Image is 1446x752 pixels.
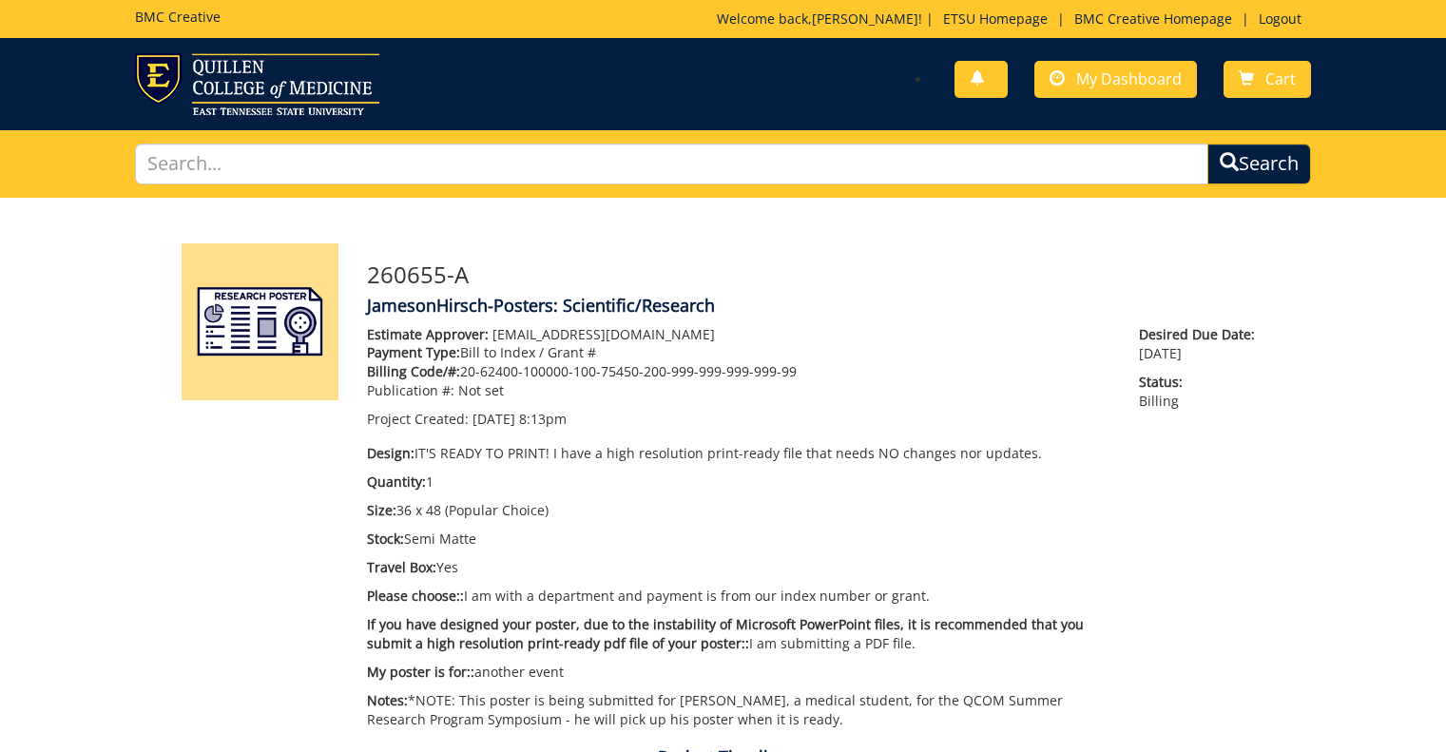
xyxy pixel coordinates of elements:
span: Project Created: [367,410,469,428]
p: Semi Matte [367,530,1111,549]
p: *NOTE: This poster is being submitted for [PERSON_NAME], a medical student, for the QCOM Summer R... [367,691,1111,729]
h5: BMC Creative [135,10,221,24]
span: Payment Type: [367,343,460,361]
span: Design: [367,444,415,462]
p: I am with a department and payment is from our index number or grant. [367,587,1111,606]
input: Search... [135,144,1209,184]
a: [PERSON_NAME] [812,10,918,28]
span: Status: [1139,373,1264,392]
span: Quantity: [367,472,426,491]
p: Welcome back, ! | | | [717,10,1311,29]
span: My poster is for:: [367,663,474,681]
p: Billing [1139,373,1264,411]
a: ETSU Homepage [934,10,1057,28]
p: 1 [367,472,1111,492]
span: Stock: [367,530,404,548]
span: Not set [458,381,504,399]
span: Desired Due Date: [1139,325,1264,344]
span: [DATE] 8:13pm [472,410,567,428]
p: Yes [367,558,1111,577]
a: Logout [1249,10,1311,28]
span: Notes: [367,691,408,709]
p: 20-62400-100000-100-75450-200-999-999-999-999-99 [367,362,1111,381]
img: ETSU logo [135,53,379,115]
p: [EMAIL_ADDRESS][DOMAIN_NAME] [367,325,1111,344]
p: [DATE] [1139,325,1264,363]
span: Size: [367,501,396,519]
span: My Dashboard [1076,68,1182,89]
span: If you have designed your poster, due to the instability of Microsoft PowerPoint files, it is rec... [367,615,1084,652]
p: another event [367,663,1111,682]
a: My Dashboard [1034,61,1197,98]
a: Cart [1224,61,1311,98]
p: I am submitting a PDF file. [367,615,1111,653]
h4: JamesonHirsch-Posters: Scientific/Research [367,297,1265,316]
span: Travel Box: [367,558,436,576]
p: 36 x 48 (Popular Choice) [367,501,1111,520]
p: IT'S READY TO PRINT! I have a high resolution print-ready file that needs NO changes nor updates. [367,444,1111,463]
span: Billing Code/#: [367,362,460,380]
span: Publication #: [367,381,454,399]
span: Please choose:: [367,587,464,605]
span: Estimate Approver: [367,325,489,343]
img: Product featured image [182,243,338,400]
button: Search [1207,144,1311,184]
a: BMC Creative Homepage [1065,10,1242,28]
h3: 260655-A [367,262,1265,287]
p: Bill to Index / Grant # [367,343,1111,362]
span: Cart [1265,68,1296,89]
